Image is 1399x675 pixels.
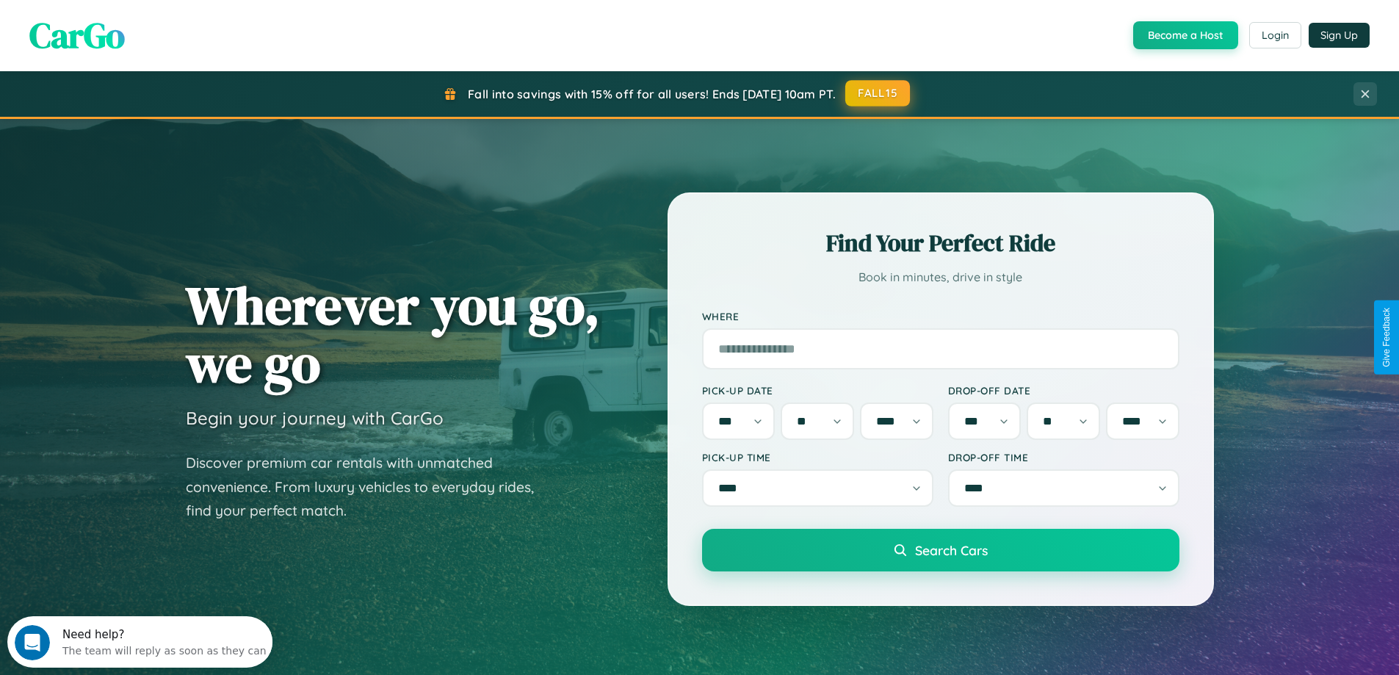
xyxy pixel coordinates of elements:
[55,24,259,40] div: The team will reply as soon as they can
[55,12,259,24] div: Need help?
[7,616,272,668] iframe: Intercom live chat discovery launcher
[6,6,273,46] div: Open Intercom Messenger
[845,80,910,107] button: FALL15
[1309,23,1370,48] button: Sign Up
[1249,22,1301,48] button: Login
[186,451,553,523] p: Discover premium car rentals with unmatched convenience. From luxury vehicles to everyday rides, ...
[15,625,50,660] iframe: Intercom live chat
[702,227,1179,259] h2: Find Your Perfect Ride
[702,451,933,463] label: Pick-up Time
[948,451,1179,463] label: Drop-off Time
[186,407,444,429] h3: Begin your journey with CarGo
[915,542,988,558] span: Search Cars
[186,276,600,392] h1: Wherever you go, we go
[702,267,1179,288] p: Book in minutes, drive in style
[702,384,933,397] label: Pick-up Date
[702,529,1179,571] button: Search Cars
[468,87,836,101] span: Fall into savings with 15% off for all users! Ends [DATE] 10am PT.
[702,310,1179,322] label: Where
[1133,21,1238,49] button: Become a Host
[1381,308,1392,367] div: Give Feedback
[29,11,125,59] span: CarGo
[948,384,1179,397] label: Drop-off Date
